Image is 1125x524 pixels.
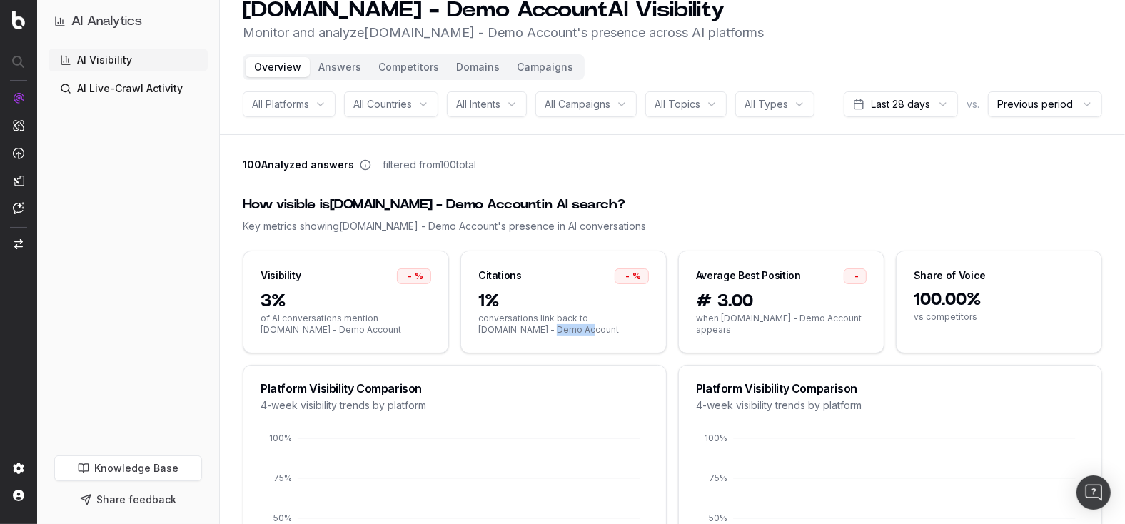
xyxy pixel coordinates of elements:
div: 4-week visibility trends by platform [696,398,1084,413]
img: Activation [13,147,24,159]
span: % [415,271,423,282]
button: Overview [246,57,310,77]
div: Visibility [261,268,301,283]
h1: AI Analytics [71,11,142,31]
button: Competitors [370,57,448,77]
img: Setting [13,463,24,474]
p: Monitor and analyze [DOMAIN_NAME] - Demo Account 's presence across AI platforms [243,23,764,43]
img: Studio [13,175,24,186]
img: My account [13,490,24,501]
a: AI Live-Crawl Activity [49,77,208,100]
div: Open Intercom Messenger [1076,475,1111,510]
div: - [397,268,431,284]
span: filtered from 100 total [383,158,476,172]
button: Campaigns [508,57,582,77]
img: Switch project [14,239,23,249]
span: conversations link back to [DOMAIN_NAME] - Demo Account [478,313,649,336]
tspan: 100% [705,433,727,443]
span: of AI conversations mention [DOMAIN_NAME] - Demo Account [261,313,431,336]
tspan: 100% [269,433,292,444]
span: All Topics [655,97,700,111]
img: Botify logo [12,11,25,29]
div: Platform Visibility Comparison [696,383,1084,394]
div: Citations [478,268,522,283]
span: 3% [261,290,431,313]
tspan: 75% [709,473,727,483]
span: All Campaigns [545,97,610,111]
span: vs competitors [914,311,1084,323]
img: Assist [13,202,24,214]
button: Share feedback [54,487,202,513]
tspan: 50% [273,513,292,523]
span: vs. [967,97,979,111]
span: % [632,271,641,282]
span: All Countries [353,97,412,111]
div: How visible is [DOMAIN_NAME] - Demo Account in AI search? [243,195,1102,215]
div: Average Best Position [696,268,801,283]
span: 100.00% [914,288,1084,311]
button: Answers [310,57,370,77]
button: Domains [448,57,508,77]
tspan: 75% [273,473,292,483]
span: All Platforms [252,97,309,111]
div: Key metrics showing [DOMAIN_NAME] - Demo Account 's presence in AI conversations [243,219,1102,233]
span: 100 Analyzed answers [243,158,354,172]
div: - [844,268,867,284]
div: - [615,268,649,284]
a: AI Visibility [49,49,208,71]
div: Platform Visibility Comparison [261,383,649,394]
img: Intelligence [13,119,24,131]
button: AI Analytics [54,11,202,31]
tspan: 50% [709,513,727,523]
div: Share of Voice [914,268,986,283]
span: 1% [478,290,649,313]
span: All Intents [456,97,500,111]
img: Analytics [13,92,24,104]
div: 4-week visibility trends by platform [261,398,649,413]
a: Knowledge Base [54,455,202,481]
span: # 3.00 [696,290,867,313]
span: when [DOMAIN_NAME] - Demo Account appears [696,313,867,336]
